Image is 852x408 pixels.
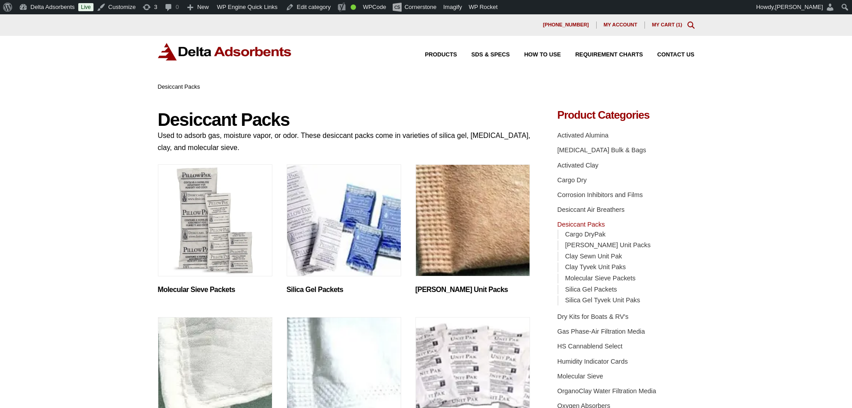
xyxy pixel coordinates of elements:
[158,164,272,294] a: Visit product category Molecular Sieve Packets
[678,22,680,27] span: 1
[604,22,637,27] span: My account
[557,110,694,120] h4: Product Categories
[565,253,622,260] a: Clay Sewn Unit Pak
[425,52,457,58] span: Products
[471,52,510,58] span: SDS & SPECS
[565,286,617,293] a: Silica Gel Packets
[158,164,272,276] img: Molecular Sieve Packets
[657,52,695,58] span: Contact Us
[775,4,823,10] span: [PERSON_NAME]
[557,343,623,350] a: HS Cannablend Select
[565,275,636,282] a: Molecular Sieve Packets
[561,52,643,58] a: Requirement Charts
[158,43,292,60] img: Delta Adsorbents
[158,110,531,129] h1: Desiccant Packs
[351,4,356,10] div: Good
[158,285,272,294] h2: Molecular Sieve Packets
[643,52,695,58] a: Contact Us
[287,285,401,294] h2: Silica Gel Packets
[78,3,93,11] a: Live
[457,52,510,58] a: SDS & SPECS
[524,52,561,58] span: How to Use
[287,164,401,294] a: Visit product category Silica Gel Packets
[565,296,640,304] a: Silica Gel Tyvek Unit Paks
[158,129,531,154] p: Used to adsorb gas, moisture vapor, or odor. These desiccant packs come in varieties of silica ge...
[565,263,626,271] a: Clay Tyvek Unit Paks
[543,22,589,27] span: [PHONE_NUMBER]
[557,358,628,365] a: Humidity Indicator Cards
[557,206,624,213] a: Desiccant Air Breathers
[510,52,561,58] a: How to Use
[415,164,530,294] a: Visit product category Clay Kraft Unit Packs
[557,221,605,228] a: Desiccant Packs
[557,162,598,169] a: Activated Clay
[687,21,695,29] div: Toggle Modal Content
[652,22,682,27] a: My Cart (1)
[557,191,643,198] a: Corrosion Inhibitors and Films
[411,52,457,58] a: Products
[557,387,656,395] a: OrganoClay Water Filtration Media
[557,373,603,380] a: Molecular Sieve
[557,313,628,320] a: Dry Kits for Boats & RV's
[575,52,643,58] span: Requirement Charts
[557,328,645,335] a: Gas Phase-Air Filtration Media
[158,83,200,90] span: Desiccant Packs
[557,146,646,154] a: [MEDICAL_DATA] Bulk & Bags
[565,241,650,249] a: [PERSON_NAME] Unit Packs
[557,176,587,184] a: Cargo Dry
[287,164,401,276] img: Silica Gel Packets
[565,231,605,238] a: Cargo DryPak
[415,285,530,294] h2: [PERSON_NAME] Unit Packs
[415,164,530,276] img: Clay Kraft Unit Packs
[597,21,645,29] a: My account
[557,132,608,139] a: Activated Alumina
[536,21,597,29] a: [PHONE_NUMBER]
